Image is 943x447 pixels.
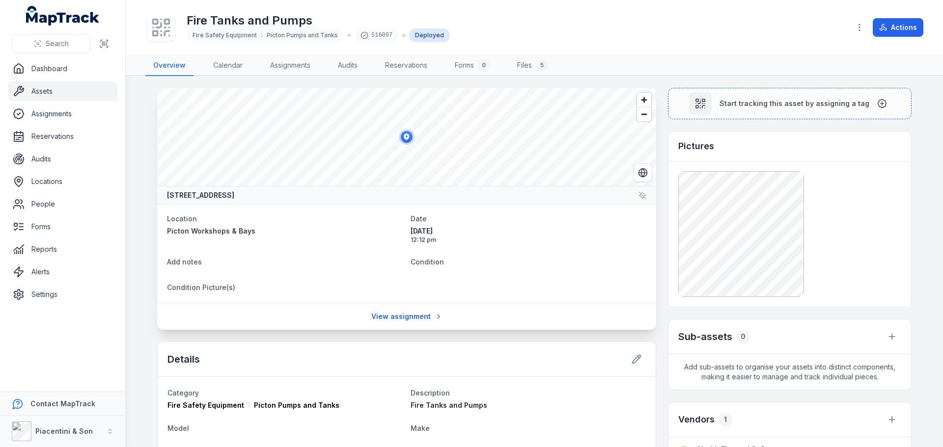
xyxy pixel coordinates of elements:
[254,400,339,410] span: Picton Pumps and Tanks
[167,424,189,432] span: Model
[355,28,398,42] div: 516097
[8,81,117,101] a: Assets
[35,427,93,435] strong: Piacentini & Son
[8,172,117,191] a: Locations
[167,389,199,397] span: Category
[637,107,651,121] button: Zoom out
[30,399,95,408] strong: Contact MapTrack
[411,226,646,244] time: 20/05/2025, 12:12:02 pm
[167,190,234,200] strong: [STREET_ADDRESS]
[447,55,498,76] a: Forms0
[536,59,548,71] div: 5
[668,88,912,119] button: Start tracking this asset by assigning a tag
[46,39,69,49] span: Search
[411,389,450,397] span: Description
[167,226,403,236] a: Picton Workshops & Bays
[8,59,117,79] a: Dashboard
[8,262,117,282] a: Alerts
[719,413,732,426] div: 1
[145,55,194,76] a: Overview
[187,13,450,28] h1: Fire Tanks and Pumps
[8,285,117,304] a: Settings
[668,354,911,390] span: Add sub-assets to organise your assets into distinct components, making it easier to manage and t...
[8,217,117,237] a: Forms
[157,88,656,186] canvas: Map
[330,55,365,76] a: Audits
[8,149,117,169] a: Audits
[478,59,490,71] div: 0
[678,413,715,426] h3: Vendors
[167,258,202,266] span: Add notes
[736,330,750,343] div: 0
[509,55,555,76] a: Files5
[637,93,651,107] button: Zoom in
[167,283,235,291] span: Condition Picture(s)
[678,139,714,153] h3: Pictures
[411,424,430,432] span: Make
[409,28,450,42] div: Deployed
[262,55,318,76] a: Assignments
[411,401,487,409] span: Fire Tanks and Pumps
[377,55,435,76] a: Reservations
[634,163,652,182] button: Switch to Satellite View
[167,214,197,223] span: Location
[167,227,255,235] span: Picton Workshops & Bays
[365,307,449,326] a: View assignment
[8,127,117,146] a: Reservations
[167,400,244,410] span: Fire Safety Equipment
[26,6,100,26] a: MapTrack
[267,31,338,39] span: Picton Pumps and Tanks
[12,34,91,53] button: Search
[720,99,869,108] span: Start tracking this asset by assigning a tag
[205,55,250,76] a: Calendar
[411,236,646,244] span: 12:12 pm
[8,239,117,259] a: Reports
[411,258,444,266] span: Condition
[8,104,117,124] a: Assignments
[411,214,427,223] span: Date
[873,18,923,37] button: Actions
[8,194,117,214] a: People
[411,226,646,236] span: [DATE]
[193,31,257,39] span: Fire Safety Equipment
[167,352,200,366] h2: Details
[678,330,732,343] h2: Sub-assets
